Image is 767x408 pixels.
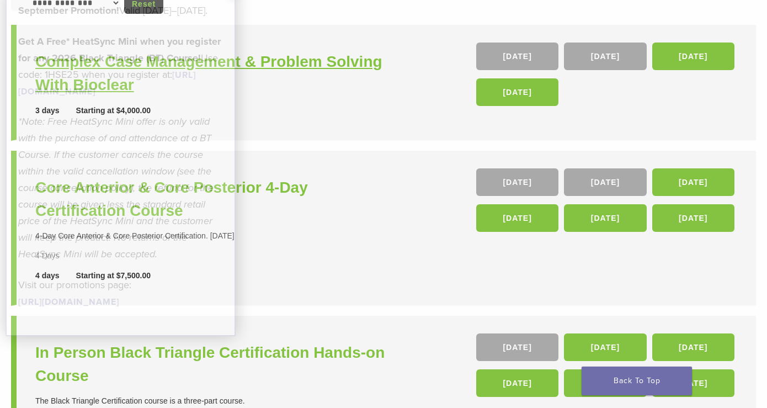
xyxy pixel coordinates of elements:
[652,369,734,397] a: [DATE]
[18,115,214,260] em: *Note: Free HeatSync Mini offer is only valid with the purchase of and attendance at a BT Course....
[564,43,646,70] a: [DATE]
[476,168,558,196] a: [DATE]
[18,296,119,308] a: [URL][DOMAIN_NAME]
[476,204,558,232] a: [DATE]
[652,333,734,361] a: [DATE]
[582,367,692,395] a: Back To Top
[564,168,646,196] a: [DATE]
[476,333,737,402] div: , , , , ,
[35,395,386,407] div: The Black Triangle Certification course is a three-part course.
[652,43,734,70] a: [DATE]
[18,2,223,19] p: Valid [DATE]–[DATE].
[18,70,196,97] a: [URL][DOMAIN_NAME]
[652,168,734,196] a: [DATE]
[476,369,558,397] a: [DATE]
[652,204,734,232] a: [DATE]
[476,43,737,112] div: , , ,
[564,204,646,232] a: [DATE]
[476,168,737,237] div: , , , , ,
[564,333,646,361] a: [DATE]
[18,4,119,17] b: September Promotion!
[18,33,223,99] p: Use code: 1HSE25 when you register at:
[18,277,223,310] p: Visit our promotions page:
[476,43,558,70] a: [DATE]
[35,341,386,388] a: In Person Black Triangle Certification Hands-on Course
[564,369,646,397] a: [DATE]
[476,78,558,106] a: [DATE]
[18,35,221,64] strong: Get A Free* HeatSync Mini when you register for any 2026 Black Triangle (BT) Course!
[476,333,558,361] a: [DATE]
